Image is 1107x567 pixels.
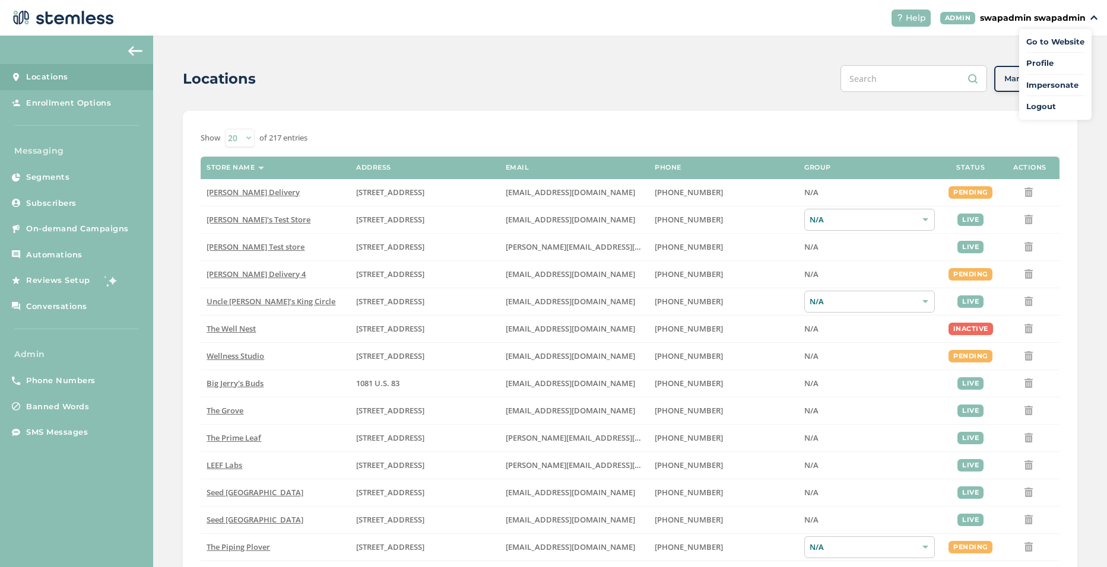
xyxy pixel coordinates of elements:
span: [PHONE_NUMBER] [655,487,723,498]
span: The Well Nest [207,323,256,334]
span: [PHONE_NUMBER] [655,514,723,525]
h2: Locations [183,68,256,90]
span: [EMAIL_ADDRESS][DOMAIN_NAME] [506,214,635,225]
label: N/A [804,351,935,361]
label: Uncle Herb’s King Circle [207,297,344,307]
span: The Piping Plover [207,541,270,552]
label: 5241 Center Boulevard [356,242,494,252]
span: [PERSON_NAME][EMAIL_ADDRESS][DOMAIN_NAME] [506,432,696,443]
label: N/A [804,269,935,279]
label: Big Jerry's Buds [207,378,344,388]
label: team@seedyourhead.com [506,488,643,498]
div: pending [949,268,992,281]
span: 1081 U.S. 83 [356,378,399,388]
label: N/A [804,242,935,252]
span: Uncle [PERSON_NAME]’s King Circle [207,296,335,307]
span: On-demand Campaigns [26,223,129,235]
span: Manage Groups [1004,73,1067,85]
span: [STREET_ADDRESS] [356,351,424,361]
label: 8155 Center Street [356,406,494,416]
label: Status [956,164,985,171]
div: live [957,377,984,390]
label: N/A [804,515,935,525]
span: [PHONE_NUMBER] [655,378,723,388]
label: swapnil@stemless.co [506,242,643,252]
label: Seed Portland [207,488,344,498]
span: [PHONE_NUMBER] [655,296,723,307]
label: Store name [207,164,255,171]
span: [STREET_ADDRESS] [356,460,424,470]
label: (619) 600-1269 [655,406,792,416]
span: Enrollment Options [26,97,111,109]
span: Segments [26,171,69,183]
span: [PHONE_NUMBER] [655,214,723,225]
label: LEEF Labs [207,460,344,470]
label: (207) 747-4648 [655,488,792,498]
label: (617) 553-5922 [655,515,792,525]
label: 1081 U.S. 83 [356,378,494,388]
img: icon-sort-1e1d7615.svg [258,167,264,170]
label: christian@uncleherbsak.com [506,297,643,307]
span: [EMAIL_ADDRESS][DOMAIN_NAME] [506,514,635,525]
span: [STREET_ADDRESS] [356,432,424,443]
div: live [957,514,984,526]
label: vmrobins@gmail.com [506,324,643,334]
label: The Piping Plover [207,542,344,552]
label: (269) 929-8463 [655,324,792,334]
span: Impersonate [1026,79,1084,91]
span: [PERSON_NAME][EMAIL_ADDRESS][PERSON_NAME][DOMAIN_NAME] [506,460,756,470]
label: (503) 332-4545 [655,242,792,252]
span: Automations [26,249,83,261]
label: The Well Nest [207,324,344,334]
span: [STREET_ADDRESS] [356,541,424,552]
div: live [957,432,984,444]
span: Locations [26,71,68,83]
span: [PERSON_NAME] Delivery [207,187,300,198]
span: [PHONE_NUMBER] [655,405,723,416]
div: live [957,486,984,499]
span: Conversations [26,301,87,313]
span: Seed [GEOGRAPHIC_DATA] [207,487,303,498]
div: pending [949,541,992,553]
span: [PHONE_NUMBER] [655,351,723,361]
div: N/A [804,536,935,558]
label: (503) 804-9208 [655,215,792,225]
span: [STREET_ADDRESS] [356,214,424,225]
img: icon_down-arrow-small-66adaf34.svg [1090,15,1098,20]
span: [STREET_ADDRESS] [356,241,424,252]
label: N/A [804,460,935,470]
img: icon-help-white-03924b79.svg [896,14,903,21]
img: logo-dark-0685b13c.svg [9,6,114,30]
div: pending [949,186,992,199]
span: Seed [GEOGRAPHIC_DATA] [207,514,303,525]
label: (580) 539-1118 [655,378,792,388]
img: icon-arrow-back-accent-c549486e.svg [128,46,142,56]
label: josh.bowers@leefca.com [506,460,643,470]
label: N/A [804,433,935,443]
span: [EMAIL_ADDRESS][DOMAIN_NAME] [506,487,635,498]
div: ADMIN [940,12,976,24]
th: Actions [1000,157,1060,179]
label: info@bostonseeds.com [506,515,643,525]
label: Email [506,164,529,171]
span: [PHONE_NUMBER] [655,269,723,279]
label: (508) 514-1212 [655,542,792,552]
label: Wellness Studio [207,351,344,361]
label: Brian's Test Store [207,215,344,225]
span: [EMAIL_ADDRESS][DOMAIN_NAME] [506,269,635,279]
span: Subscribers [26,198,77,209]
span: The Prime Leaf [207,432,261,443]
div: N/A [804,209,935,231]
label: of 217 entries [259,132,307,144]
label: The Prime Leaf [207,433,344,443]
label: Swapnil Test store [207,242,344,252]
span: [PERSON_NAME]'s Test Store [207,214,310,225]
span: [EMAIL_ADDRESS][DOMAIN_NAME] [506,296,635,307]
span: Reviews Setup [26,275,90,286]
span: [STREET_ADDRESS] [356,405,424,416]
label: (707) 513-9697 [655,460,792,470]
label: The Grove [207,406,344,416]
div: live [957,459,984,472]
label: (907) 330-7833 [655,297,792,307]
div: live [957,214,984,226]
